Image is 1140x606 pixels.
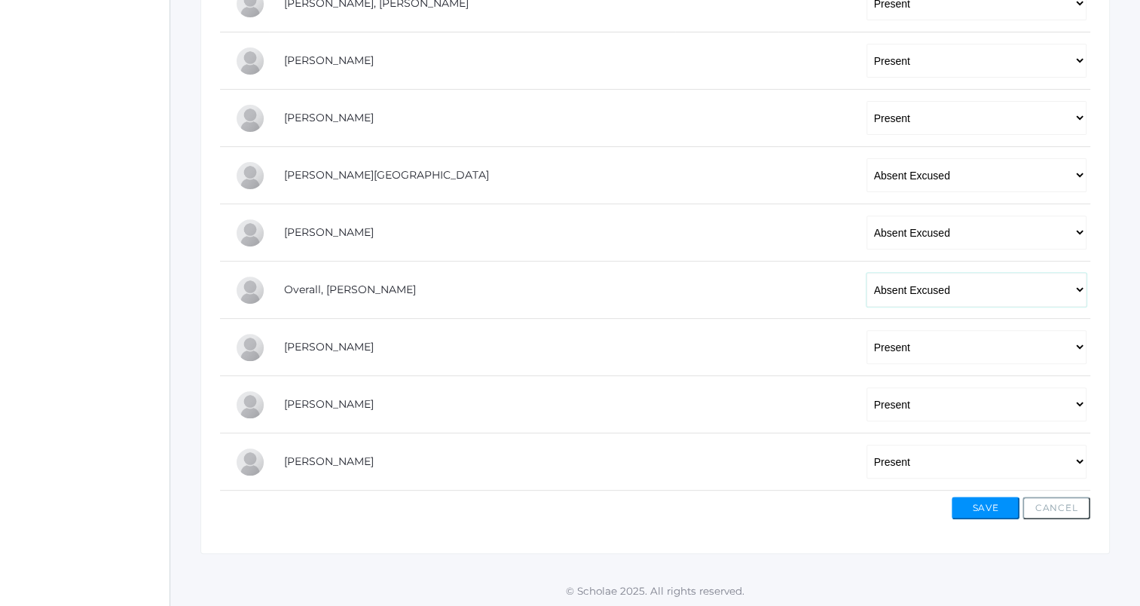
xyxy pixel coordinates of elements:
[235,161,265,191] div: Austin Hill
[170,583,1140,598] p: © Scholae 2025. All rights reserved.
[284,283,416,296] a: Overall, [PERSON_NAME]
[284,111,374,124] a: [PERSON_NAME]
[235,332,265,363] div: Olivia Puha
[235,390,265,420] div: Emme Renz
[284,54,374,67] a: [PERSON_NAME]
[235,275,265,305] div: Chris Overall
[235,103,265,133] div: Rachel Hayton
[284,397,374,411] a: [PERSON_NAME]
[1022,497,1090,519] button: Cancel
[235,46,265,76] div: LaRae Erner
[284,225,374,239] a: [PERSON_NAME]
[235,447,265,477] div: Leah Vichinsky
[284,340,374,353] a: [PERSON_NAME]
[284,454,374,468] a: [PERSON_NAME]
[284,168,489,182] a: [PERSON_NAME][GEOGRAPHIC_DATA]
[235,218,265,248] div: Marissa Myers
[952,497,1019,519] button: Save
